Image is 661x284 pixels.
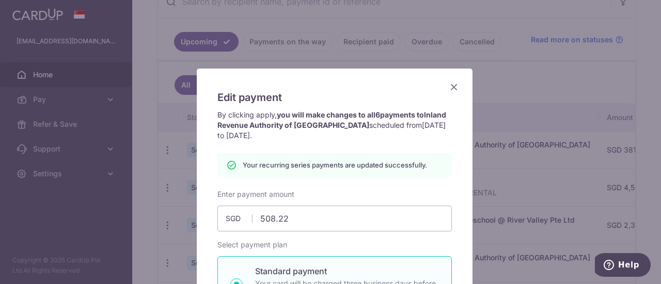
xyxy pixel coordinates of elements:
[217,110,452,141] p: By clicking apply, scheduled from .
[217,240,287,250] label: Select payment plan
[255,265,439,277] p: Standard payment
[595,253,651,279] iframe: Opens a widget where you can find more information
[217,110,446,129] strong: you will make changes to all payments to
[243,160,427,170] p: Your recurring series payments are updated successfully.
[217,206,452,231] input: 0.00
[448,81,460,93] button: Close
[375,110,380,119] span: 6
[217,89,452,106] h5: Edit payment
[217,189,294,199] label: Enter payment amount
[226,213,253,224] span: SGD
